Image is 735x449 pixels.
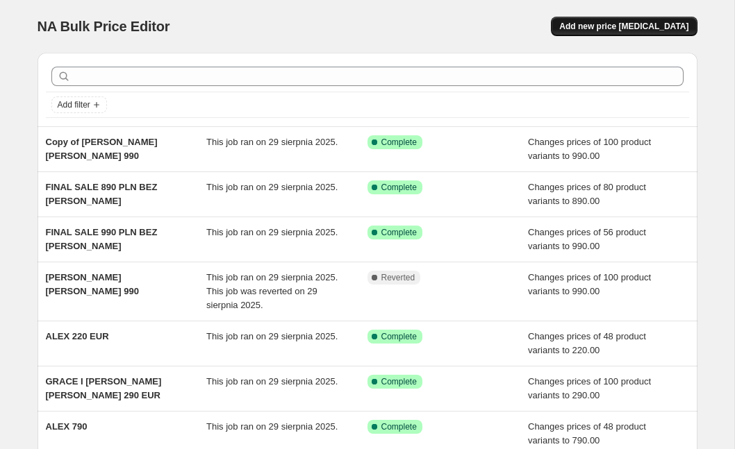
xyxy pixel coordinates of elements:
span: FINAL SALE 890 PLN BEZ [PERSON_NAME] [46,182,158,206]
span: Copy of [PERSON_NAME] [PERSON_NAME] 990 [46,137,158,161]
span: Changes prices of 100 product variants to 990.00 [528,137,651,161]
span: Changes prices of 48 product variants to 790.00 [528,421,646,446]
span: Complete [381,331,417,342]
span: Add filter [58,99,90,110]
span: This job ran on 29 sierpnia 2025. [206,227,338,237]
span: FINAL SALE 990 PLN BEZ [PERSON_NAME] [46,227,158,251]
button: Add filter [51,96,107,113]
span: Complete [381,376,417,387]
span: This job ran on 29 sierpnia 2025. [206,421,338,432]
span: Changes prices of 48 product variants to 220.00 [528,331,646,355]
span: Changes prices of 100 product variants to 290.00 [528,376,651,400]
span: Changes prices of 100 product variants to 990.00 [528,272,651,296]
span: Reverted [381,272,415,283]
span: Complete [381,137,417,148]
button: Add new price [MEDICAL_DATA] [551,17,697,36]
span: NA Bulk Price Editor [38,19,170,34]
span: Complete [381,421,417,432]
span: This job ran on 29 sierpnia 2025. [206,331,338,341]
span: Add new price [MEDICAL_DATA] [559,21,688,32]
span: [PERSON_NAME] [PERSON_NAME] 990 [46,272,139,296]
span: This job ran on 29 sierpnia 2025. [206,376,338,387]
span: Changes prices of 80 product variants to 890.00 [528,182,646,206]
span: This job ran on 29 sierpnia 2025. This job was reverted on 29 sierpnia 2025. [206,272,338,310]
span: ALEX 790 [46,421,88,432]
span: ALEX 220 EUR [46,331,109,341]
span: This job ran on 29 sierpnia 2025. [206,182,338,192]
span: Changes prices of 56 product variants to 990.00 [528,227,646,251]
span: This job ran on 29 sierpnia 2025. [206,137,338,147]
span: Complete [381,182,417,193]
span: Complete [381,227,417,238]
span: GRACE I [PERSON_NAME] [PERSON_NAME] 290 EUR [46,376,162,400]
